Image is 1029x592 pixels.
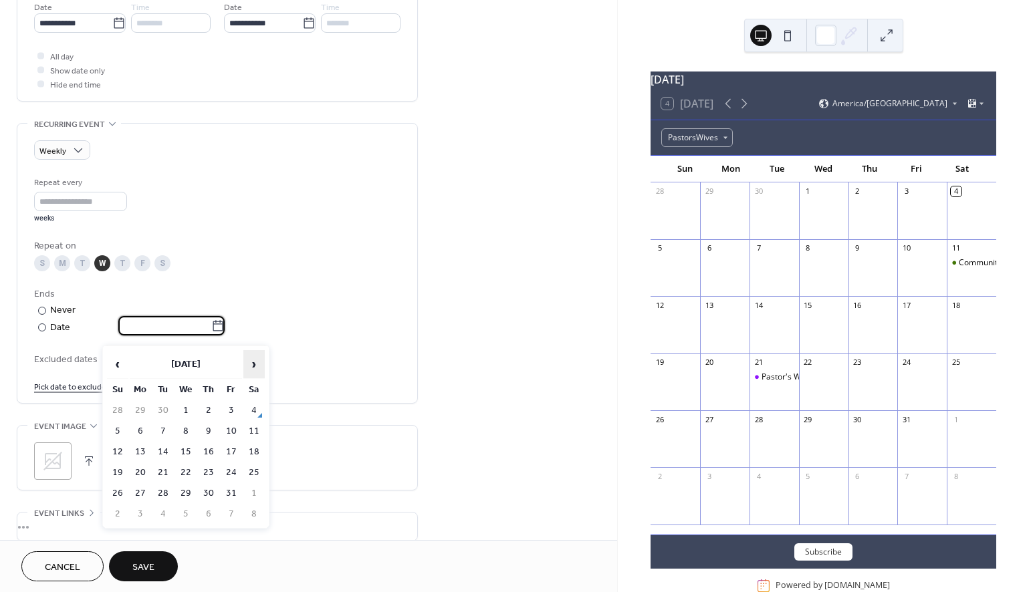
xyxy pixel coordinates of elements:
[152,422,174,441] td: 7
[131,1,150,15] span: Time
[94,255,110,271] div: W
[175,463,197,482] td: 22
[34,287,398,301] div: Ends
[776,580,890,591] div: Powered by
[754,414,764,424] div: 28
[951,243,961,253] div: 11
[132,561,154,575] span: Save
[45,561,80,575] span: Cancel
[130,350,242,379] th: [DATE]
[34,255,50,271] div: S
[244,351,264,378] span: ›
[901,357,911,367] div: 24
[754,357,764,367] div: 21
[951,414,961,424] div: 1
[21,551,104,581] button: Cancel
[221,401,242,420] td: 3
[951,357,961,367] div: 25
[152,380,174,400] th: Tu
[130,380,151,400] th: Mo
[152,463,174,482] td: 21
[762,372,855,383] div: Pastor's Wives Gathering
[175,401,197,420] td: 1
[50,64,105,78] span: Show date only
[754,156,800,182] div: Tue
[130,463,151,482] td: 20
[852,186,863,196] div: 2
[243,401,265,420] td: 4
[803,300,813,310] div: 15
[198,422,219,441] td: 9
[34,420,86,434] span: Event image
[152,504,174,524] td: 4
[224,1,242,15] span: Date
[832,100,947,108] span: America/[GEOGRAPHIC_DATA]
[243,380,265,400] th: Sa
[152,401,174,420] td: 30
[655,414,665,424] div: 26
[243,463,265,482] td: 25
[107,401,128,420] td: 28
[34,239,398,253] div: Repeat on
[939,156,986,182] div: Sat
[754,300,764,310] div: 14
[107,422,128,441] td: 5
[243,484,265,503] td: 1
[800,156,846,182] div: Wed
[803,471,813,481] div: 5
[109,551,178,581] button: Save
[803,414,813,424] div: 29
[750,372,799,383] div: Pastor's Wives Gathering
[901,471,911,481] div: 7
[107,484,128,503] td: 26
[803,186,813,196] div: 1
[114,255,130,271] div: T
[704,471,714,481] div: 3
[175,442,197,462] td: 15
[704,414,714,424] div: 27
[655,186,665,196] div: 28
[901,300,911,310] div: 17
[108,351,128,378] span: ‹
[221,504,242,524] td: 7
[655,357,665,367] div: 19
[198,484,219,503] td: 30
[107,504,128,524] td: 2
[846,156,893,182] div: Thu
[152,442,174,462] td: 14
[901,243,911,253] div: 10
[198,504,219,524] td: 6
[54,255,70,271] div: M
[39,144,66,159] span: Weekly
[221,422,242,441] td: 10
[243,422,265,441] td: 11
[794,543,852,561] button: Subscribe
[852,471,863,481] div: 6
[175,380,197,400] th: We
[175,422,197,441] td: 8
[198,380,219,400] th: Th
[221,484,242,503] td: 31
[708,156,754,182] div: Mon
[803,357,813,367] div: 22
[321,1,340,15] span: Time
[50,320,225,335] div: Date
[50,78,101,92] span: Hide end time
[34,506,84,521] span: Event links
[175,484,197,503] td: 29
[243,504,265,524] td: 8
[152,484,174,503] td: 28
[951,471,961,481] div: 8
[901,414,911,424] div: 31
[34,214,127,223] div: weeks
[221,380,242,400] th: Fr
[175,504,197,524] td: 5
[947,257,996,269] div: Community Worship
[34,118,105,132] span: Recurring event
[824,580,890,591] a: [DOMAIN_NAME]
[107,442,128,462] td: 12
[651,71,996,88] div: [DATE]
[951,186,961,196] div: 4
[34,380,106,394] span: Pick date to exclude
